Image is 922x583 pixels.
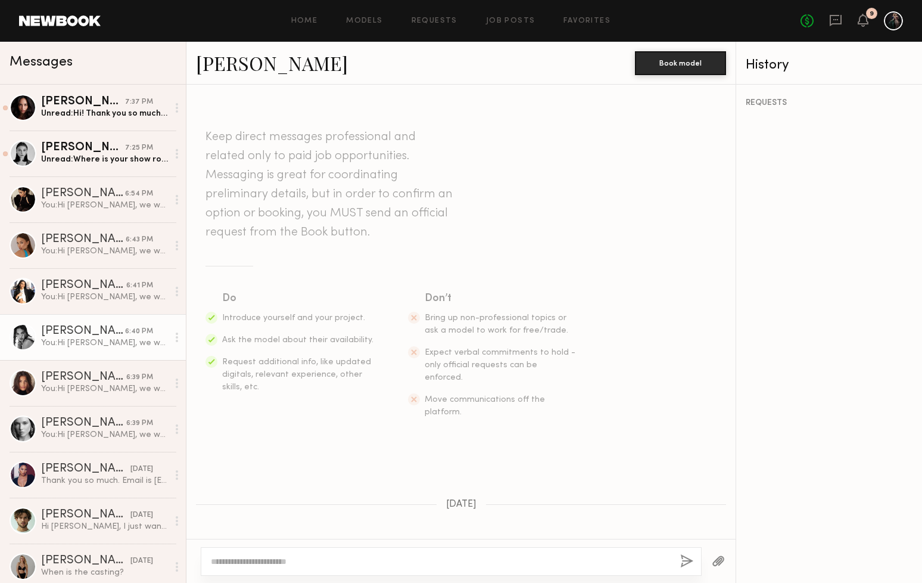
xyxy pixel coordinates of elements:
span: Messages [10,55,73,69]
div: 9 [870,11,874,17]
header: Keep direct messages professional and related only to paid job opportunities. Messaging is great ... [205,128,456,242]
div: Unread: Where is your show room located! I could potentially come in [DATE] [41,154,168,165]
a: Favorites [563,17,610,25]
div: 7:37 PM [125,97,153,108]
div: [PERSON_NAME] [41,417,126,429]
div: Thank you so much. Email is [EMAIL_ADDRESS][DOMAIN_NAME] If a plus one is able. Would love that. [41,475,168,486]
div: You: Hi [PERSON_NAME], we wanted to see you if you're available to walk for our runway show durin... [41,246,168,257]
div: [PERSON_NAME] [41,371,126,383]
div: [DATE] [130,556,153,567]
div: You: Hi [PERSON_NAME], we wanted to see you if you're available to walk for our runway show durin... [41,383,168,395]
div: [PERSON_NAME] [41,509,130,521]
div: Do [222,290,375,307]
div: [PERSON_NAME] [41,463,130,475]
div: You: Hi [PERSON_NAME], we wanted to see you if you're available to walk for our runway show durin... [41,291,168,303]
a: Job Posts [486,17,535,25]
div: [PERSON_NAME] [41,234,126,246]
div: [PERSON_NAME] [41,280,126,291]
div: You: Hi [PERSON_NAME], we wanted to see you if you're available to walk for our runway show durin... [41,429,168,441]
div: 6:40 PM [125,326,153,337]
div: [DATE] [130,510,153,521]
span: Move communications off the platform. [425,396,545,416]
div: 7:25 PM [125,142,153,154]
a: Home [291,17,318,25]
span: [DATE] [446,500,476,510]
div: Hi [PERSON_NAME], I just want to ask if i’m gonna do the runway with you! [41,521,168,532]
div: [DATE] [130,464,153,475]
div: 6:39 PM [126,418,153,429]
a: Book model [635,57,726,67]
div: 6:41 PM [126,280,153,291]
span: Expect verbal commitments to hold - only official requests can be enforced. [425,349,575,382]
a: Requests [412,17,457,25]
div: 6:43 PM [126,234,153,246]
div: 6:39 PM [126,372,153,383]
button: Book model [635,51,726,75]
div: REQUESTS [746,99,912,107]
span: Bring up non-professional topics or ask a model to work for free/trade. [425,314,568,334]
div: [PERSON_NAME] [41,555,130,567]
span: Ask the model about their availability. [222,336,373,344]
div: When is the casting? [41,567,168,578]
div: Don’t [425,290,577,307]
div: 6:54 PM [125,188,153,200]
div: [PERSON_NAME] [41,188,125,200]
div: [PERSON_NAME] [41,96,125,108]
div: History [746,58,912,72]
div: You: Hi [PERSON_NAME], we wanted to see you if you're available to walk for our runway show durin... [41,200,168,211]
a: [PERSON_NAME] [196,50,348,76]
div: [PERSON_NAME] [41,325,125,337]
div: You: Hi [PERSON_NAME], we wanted to see you if you're available to walk for our runway show durin... [41,337,168,349]
span: Request additional info, like updated digitals, relevant experience, other skills, etc. [222,358,371,391]
span: Introduce yourself and your project. [222,314,365,322]
div: [PERSON_NAME] [41,142,125,154]
div: Unread: Hi! Thank you so much. Unfortunately I cannot do the 15th. Best of luck! [41,108,168,119]
a: Models [346,17,382,25]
